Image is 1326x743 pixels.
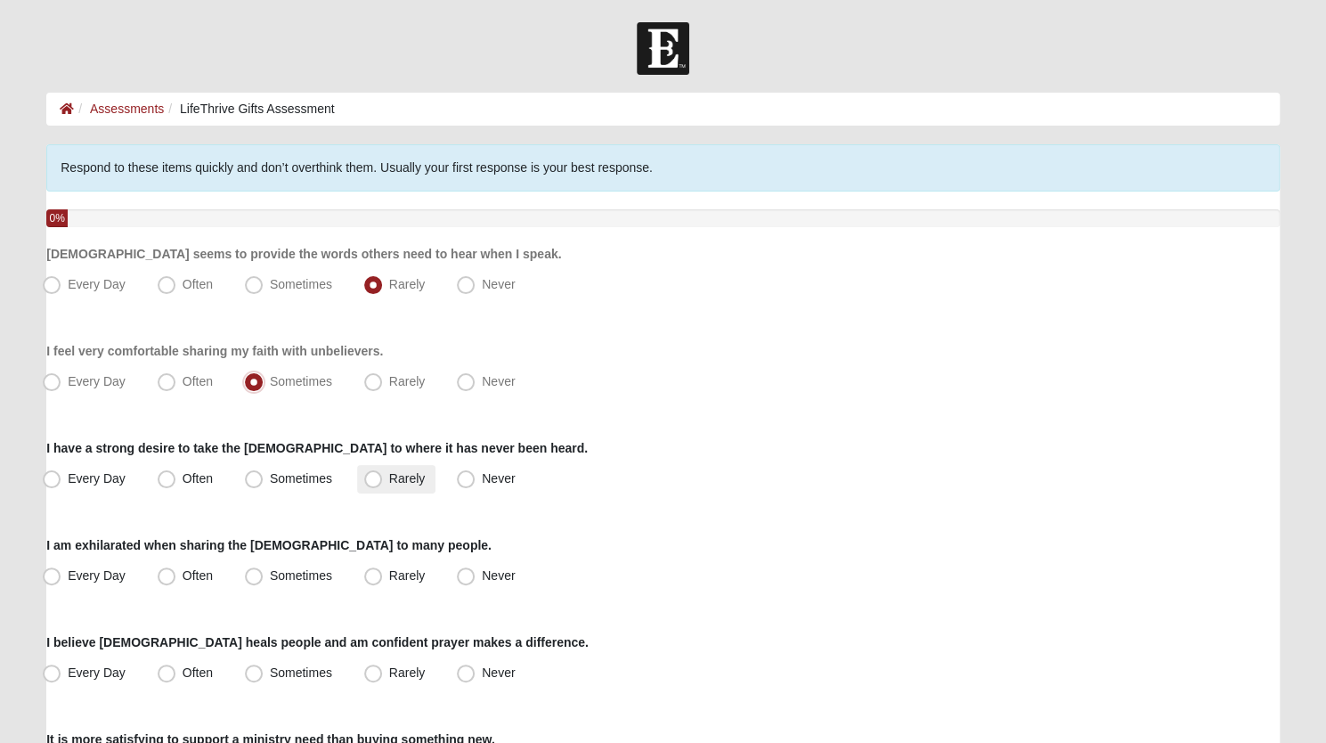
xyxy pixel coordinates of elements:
[61,160,653,175] span: Respond to these items quickly and don’t overthink them. Usually your first response is your best...
[90,102,164,116] a: Assessments
[46,633,589,651] label: I believe [DEMOGRAPHIC_DATA] heals people and am confident prayer makes a difference.
[183,277,213,291] span: Often
[389,374,425,388] span: Rarely
[270,277,332,291] span: Sometimes
[46,342,383,360] label: I feel very comfortable sharing my faith with unbelievers.
[637,22,689,75] img: Church of Eleven22 Logo
[482,665,515,680] span: Never
[270,374,332,388] span: Sometimes
[183,568,213,583] span: Often
[183,374,213,388] span: Often
[46,245,561,263] label: [DEMOGRAPHIC_DATA] seems to provide the words others need to hear when I speak.
[68,568,126,583] span: Every Day
[482,568,515,583] span: Never
[482,277,515,291] span: Never
[46,209,68,227] div: 0%
[46,439,588,457] label: I have a strong desire to take the [DEMOGRAPHIC_DATA] to where it has never been heard.
[389,471,425,486] span: Rarely
[389,665,425,680] span: Rarely
[482,374,515,388] span: Never
[68,665,126,680] span: Every Day
[68,471,126,486] span: Every Day
[389,277,425,291] span: Rarely
[183,471,213,486] span: Often
[482,471,515,486] span: Never
[270,471,332,486] span: Sometimes
[183,665,213,680] span: Often
[164,100,334,118] li: LifeThrive Gifts Assessment
[270,568,332,583] span: Sometimes
[389,568,425,583] span: Rarely
[68,374,126,388] span: Every Day
[68,277,126,291] span: Every Day
[270,665,332,680] span: Sometimes
[46,536,492,554] label: I am exhilarated when sharing the [DEMOGRAPHIC_DATA] to many people.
